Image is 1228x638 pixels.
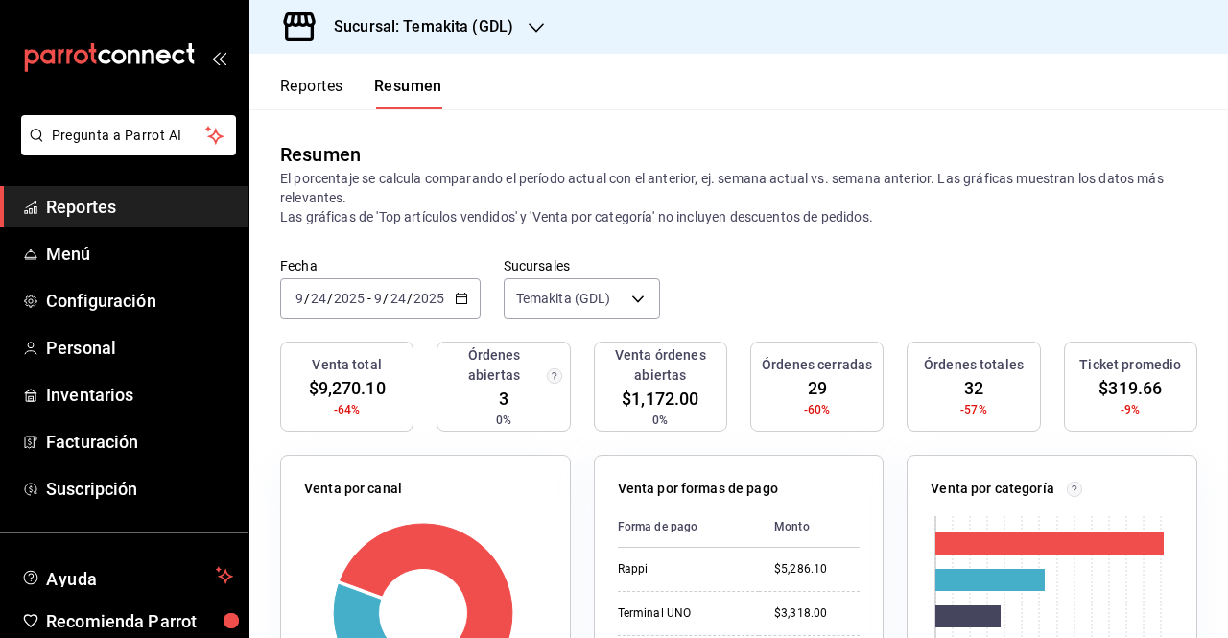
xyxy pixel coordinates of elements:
h3: Órdenes cerradas [762,355,872,375]
span: $1,172.00 [622,386,698,412]
span: Suscripción [46,476,233,502]
div: Terminal UNO [618,605,744,622]
a: Pregunta a Parrot AI [13,139,236,159]
th: Monto [759,507,860,548]
label: Sucursales [504,259,660,272]
span: Inventarios [46,382,233,408]
span: / [327,291,333,306]
span: 0% [496,412,511,429]
span: 32 [964,375,983,401]
label: Fecha [280,259,481,272]
button: Reportes [280,77,343,109]
th: Forma de pago [618,507,759,548]
input: -- [310,291,327,306]
span: Facturación [46,429,233,455]
button: Pregunta a Parrot AI [21,115,236,155]
span: Pregunta a Parrot AI [52,126,206,146]
button: open_drawer_menu [211,50,226,65]
span: / [383,291,389,306]
span: $319.66 [1098,375,1162,401]
span: -57% [960,401,987,418]
h3: Órdenes totales [924,355,1024,375]
input: -- [373,291,383,306]
h3: Ticket promedio [1079,355,1181,375]
p: Venta por formas de pago [618,479,778,499]
span: $9,270.10 [309,375,386,401]
div: $3,318.00 [774,605,860,622]
span: Personal [46,335,233,361]
span: -9% [1121,401,1140,418]
span: - [367,291,371,306]
input: ---- [333,291,366,306]
span: -64% [334,401,361,418]
p: El porcentaje se calcula comparando el período actual con el anterior, ej. semana actual vs. sema... [280,169,1197,226]
span: Temakita (GDL) [516,289,611,308]
input: ---- [413,291,445,306]
p: Venta por categoría [931,479,1054,499]
div: navigation tabs [280,77,442,109]
span: 3 [499,386,508,412]
span: / [304,291,310,306]
div: Rappi [618,561,744,578]
div: $5,286.10 [774,561,860,578]
p: Venta por canal [304,479,402,499]
button: Resumen [374,77,442,109]
h3: Venta total [312,355,381,375]
span: -60% [804,401,831,418]
span: Reportes [46,194,233,220]
h3: Sucursal: Temakita (GDL) [319,15,513,38]
span: Recomienda Parrot [46,608,233,634]
span: 0% [652,412,668,429]
span: Configuración [46,288,233,314]
span: Menú [46,241,233,267]
input: -- [390,291,407,306]
span: Ayuda [46,564,208,587]
h3: Órdenes abiertas [445,345,542,386]
span: / [407,291,413,306]
input: -- [295,291,304,306]
span: 29 [808,375,827,401]
div: Resumen [280,140,361,169]
h3: Venta órdenes abiertas [602,345,719,386]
